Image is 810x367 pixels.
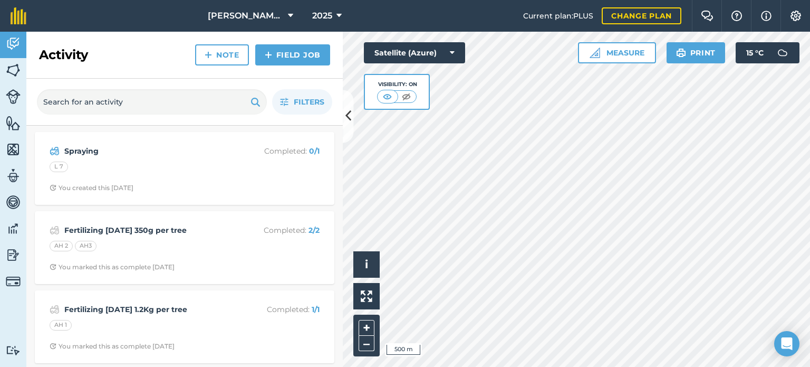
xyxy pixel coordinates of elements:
img: Ruler icon [590,48,600,58]
span: Filters [294,96,324,108]
strong: 1 / 1 [312,305,320,314]
img: svg+xml;base64,PHN2ZyB4bWxucz0iaHR0cDovL3d3dy53My5vcmcvMjAwMC9zdmciIHdpZHRoPSI1NiIgaGVpZ2h0PSI2MC... [6,62,21,78]
strong: Fertilizing [DATE] 1.2Kg per tree [64,304,232,315]
img: Four arrows, one pointing top left, one top right, one bottom right and the last bottom left [361,290,372,302]
button: – [359,336,374,351]
img: svg+xml;base64,PD94bWwgdmVyc2lvbj0iMS4wIiBlbmNvZGluZz0idXRmLTgiPz4KPCEtLSBHZW5lcmF0b3I6IEFkb2JlIE... [50,145,60,157]
span: Current plan : PLUS [523,10,593,22]
button: Filters [272,89,332,115]
button: i [353,251,380,278]
div: L 7 [50,162,68,172]
div: AH 1 [50,320,72,331]
a: Fertilizing [DATE] 350g per treeCompleted: 2/2AH 2AH3Clock with arrow pointing clockwiseYou marke... [41,218,328,278]
a: Note [195,44,249,65]
a: SprayingCompleted: 0/1L 7Clock with arrow pointing clockwiseYou created this [DATE] [41,138,328,199]
img: svg+xml;base64,PD94bWwgdmVyc2lvbj0iMS4wIiBlbmNvZGluZz0idXRmLTgiPz4KPCEtLSBHZW5lcmF0b3I6IEFkb2JlIE... [6,221,21,237]
button: Measure [578,42,656,63]
img: svg+xml;base64,PHN2ZyB4bWxucz0iaHR0cDovL3d3dy53My5vcmcvMjAwMC9zdmciIHdpZHRoPSI1NiIgaGVpZ2h0PSI2MC... [6,115,21,131]
input: Search for an activity [37,89,267,115]
p: Completed : [236,145,320,157]
div: Open Intercom Messenger [774,331,799,356]
img: Clock with arrow pointing clockwise [50,343,56,350]
img: svg+xml;base64,PHN2ZyB4bWxucz0iaHR0cDovL3d3dy53My5vcmcvMjAwMC9zdmciIHdpZHRoPSI1NiIgaGVpZ2h0PSI2MC... [6,142,21,157]
span: i [365,258,368,271]
strong: 0 / 1 [309,146,320,156]
img: A cog icon [789,11,802,21]
img: svg+xml;base64,PHN2ZyB4bWxucz0iaHR0cDovL3d3dy53My5vcmcvMjAwMC9zdmciIHdpZHRoPSI1MCIgaGVpZ2h0PSI0MC... [400,91,413,102]
img: svg+xml;base64,PHN2ZyB4bWxucz0iaHR0cDovL3d3dy53My5vcmcvMjAwMC9zdmciIHdpZHRoPSIxOSIgaGVpZ2h0PSIyNC... [676,46,686,59]
div: You marked this as complete [DATE] [50,263,175,271]
img: svg+xml;base64,PD94bWwgdmVyc2lvbj0iMS4wIiBlbmNvZGluZz0idXRmLTgiPz4KPCEtLSBHZW5lcmF0b3I6IEFkb2JlIE... [6,194,21,210]
button: Print [667,42,726,63]
span: 15 ° C [746,42,764,63]
img: svg+xml;base64,PHN2ZyB4bWxucz0iaHR0cDovL3d3dy53My5vcmcvMjAwMC9zdmciIHdpZHRoPSIxOSIgaGVpZ2h0PSIyNC... [250,96,261,108]
h2: Activity [39,46,88,63]
img: A question mark icon [730,11,743,21]
img: svg+xml;base64,PD94bWwgdmVyc2lvbj0iMS4wIiBlbmNvZGluZz0idXRmLTgiPz4KPCEtLSBHZW5lcmF0b3I6IEFkb2JlIE... [6,36,21,52]
div: AH 2 [50,241,73,251]
img: svg+xml;base64,PHN2ZyB4bWxucz0iaHR0cDovL3d3dy53My5vcmcvMjAwMC9zdmciIHdpZHRoPSIxNyIgaGVpZ2h0PSIxNy... [761,10,772,22]
a: Change plan [602,7,681,24]
img: Clock with arrow pointing clockwise [50,264,56,270]
p: Completed : [236,224,320,236]
img: svg+xml;base64,PD94bWwgdmVyc2lvbj0iMS4wIiBlbmNvZGluZz0idXRmLTgiPz4KPCEtLSBHZW5lcmF0b3I6IEFkb2JlIE... [6,89,21,104]
img: Clock with arrow pointing clockwise [50,184,56,191]
div: You marked this as complete [DATE] [50,342,175,351]
img: Two speech bubbles overlapping with the left bubble in the forefront [701,11,713,21]
img: svg+xml;base64,PD94bWwgdmVyc2lvbj0iMS4wIiBlbmNvZGluZz0idXRmLTgiPz4KPCEtLSBHZW5lcmF0b3I6IEFkb2JlIE... [50,303,60,316]
img: svg+xml;base64,PD94bWwgdmVyc2lvbj0iMS4wIiBlbmNvZGluZz0idXRmLTgiPz4KPCEtLSBHZW5lcmF0b3I6IEFkb2JlIE... [6,274,21,289]
div: AH3 [75,241,97,251]
img: fieldmargin Logo [11,7,26,24]
a: Field Job [255,44,330,65]
div: Visibility: On [377,80,417,89]
img: svg+xml;base64,PD94bWwgdmVyc2lvbj0iMS4wIiBlbmNvZGluZz0idXRmLTgiPz4KPCEtLSBHZW5lcmF0b3I6IEFkb2JlIE... [772,42,793,63]
img: svg+xml;base64,PHN2ZyB4bWxucz0iaHR0cDovL3d3dy53My5vcmcvMjAwMC9zdmciIHdpZHRoPSIxNCIgaGVpZ2h0PSIyNC... [265,49,272,61]
img: svg+xml;base64,PHN2ZyB4bWxucz0iaHR0cDovL3d3dy53My5vcmcvMjAwMC9zdmciIHdpZHRoPSI1MCIgaGVpZ2h0PSI0MC... [381,91,394,102]
strong: Fertilizing [DATE] 350g per tree [64,224,232,236]
button: 15 °C [736,42,799,63]
p: Completed : [236,304,320,315]
img: svg+xml;base64,PD94bWwgdmVyc2lvbj0iMS4wIiBlbmNvZGluZz0idXRmLTgiPz4KPCEtLSBHZW5lcmF0b3I6IEFkb2JlIE... [6,168,21,184]
span: 2025 [312,10,332,22]
strong: 2 / 2 [308,225,320,235]
strong: Spraying [64,145,232,157]
span: [PERSON_NAME] farm [208,10,284,22]
img: svg+xml;base64,PD94bWwgdmVyc2lvbj0iMS4wIiBlbmNvZGluZz0idXRmLTgiPz4KPCEtLSBHZW5lcmF0b3I6IEFkb2JlIE... [6,247,21,263]
img: svg+xml;base64,PHN2ZyB4bWxucz0iaHR0cDovL3d3dy53My5vcmcvMjAwMC9zdmciIHdpZHRoPSIxNCIgaGVpZ2h0PSIyNC... [205,49,212,61]
a: Fertilizing [DATE] 1.2Kg per treeCompleted: 1/1AH 1Clock with arrow pointing clockwiseYou marked ... [41,297,328,357]
img: svg+xml;base64,PD94bWwgdmVyc2lvbj0iMS4wIiBlbmNvZGluZz0idXRmLTgiPz4KPCEtLSBHZW5lcmF0b3I6IEFkb2JlIE... [6,345,21,355]
div: You created this [DATE] [50,184,133,192]
button: + [359,320,374,336]
img: svg+xml;base64,PD94bWwgdmVyc2lvbj0iMS4wIiBlbmNvZGluZz0idXRmLTgiPz4KPCEtLSBHZW5lcmF0b3I6IEFkb2JlIE... [50,224,60,237]
button: Satellite (Azure) [364,42,465,63]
